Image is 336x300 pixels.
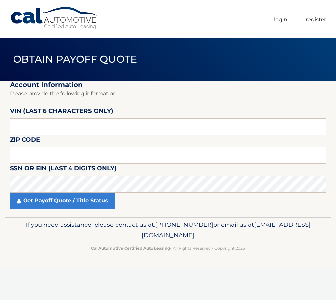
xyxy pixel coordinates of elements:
label: VIN (last 6 characters only) [10,106,113,118]
p: If you need assistance, please contact us at: or email us at [15,220,321,241]
strong: Cal Automotive Certified Auto Leasing [91,246,170,251]
label: SSN or EIN (last 4 digits only) [10,164,117,176]
h2: Account Information [10,81,326,89]
label: Zip Code [10,135,40,147]
p: Please provide the following information. [10,89,326,98]
a: Register [306,14,326,26]
p: - All Rights Reserved - Copyright 2025 [15,245,321,252]
span: [PHONE_NUMBER] [155,221,213,228]
a: Cal Automotive [10,7,99,30]
a: Login [274,14,287,26]
span: Obtain Payoff Quote [13,53,137,65]
a: Get Payoff Quote / Title Status [10,193,115,209]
